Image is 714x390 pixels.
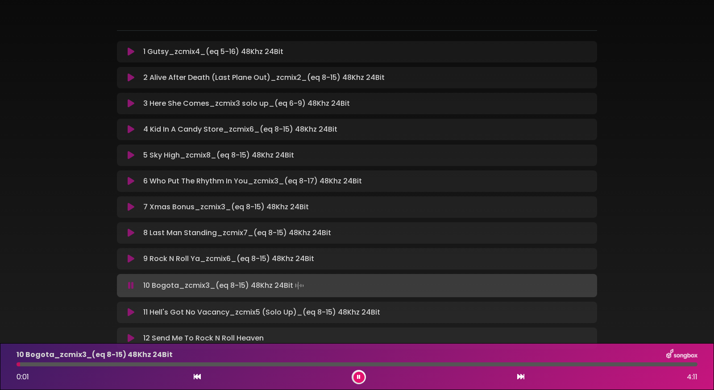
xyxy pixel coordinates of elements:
p: 8 Last Man Standing_zcmix7_(eq 8-15) 48Khz 24Bit [143,228,331,238]
span: 4:11 [687,372,697,382]
p: 10 Bogota_zcmix3_(eq 8-15) 48Khz 24Bit [143,279,306,292]
p: 5 Sky High_zcmix8_(eq 8-15) 48Khz 24Bit [143,150,294,161]
p: 3 Here She Comes_zcmix3 solo up_(eq 6-9) 48Khz 24Bit [143,98,350,109]
p: 10 Bogota_zcmix3_(eq 8-15) 48Khz 24Bit [17,349,173,360]
p: 6 Who Put The Rhythm In You_zcmix3_(eq 8-17) 48Khz 24Bit [143,176,362,187]
img: waveform4.gif [293,279,306,292]
p: 1 Gutsy_zcmix4_(eq 5-16) 48Khz 24Bit [143,46,283,57]
img: songbox-logo-white.png [666,349,697,361]
p: 12 Send Me To Rock N Roll Heaven [143,333,264,344]
p: 9 Rock N Roll Ya_zcmix6_(eq 8-15) 48Khz 24Bit [143,253,314,264]
span: 0:01 [17,372,29,382]
p: 7 Xmas Bonus_zcmix3_(eq 8-15) 48Khz 24Bit [143,202,309,212]
p: 4 Kid In A Candy Store_zcmix6_(eq 8-15) 48Khz 24Bit [143,124,337,135]
p: 2 Alive After Death (Last Plane Out)_zcmix2_(eq 8-15) 48Khz 24Bit [143,72,385,83]
p: 11 Hell's Got No Vacancy_zcmix5 (Solo Up)_(eq 8-15) 48Khz 24Bit [143,307,380,318]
